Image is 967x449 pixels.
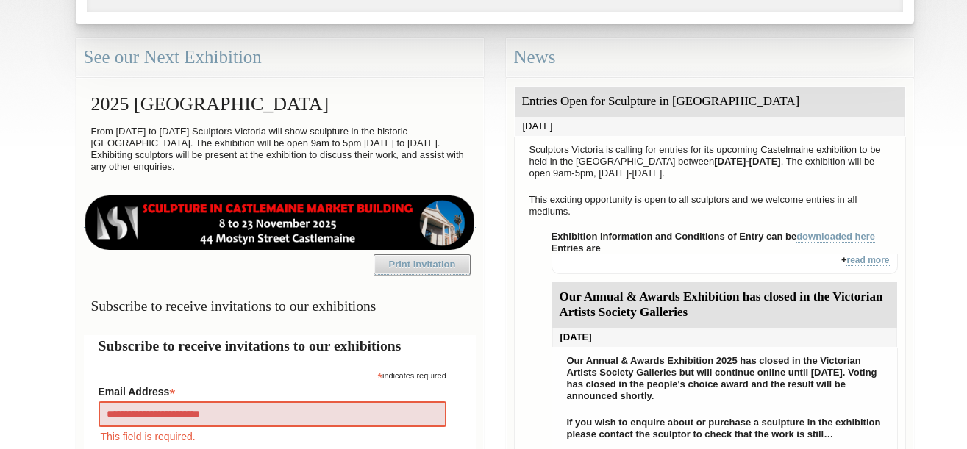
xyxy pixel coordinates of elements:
[714,156,781,167] strong: [DATE]-[DATE]
[506,38,914,77] div: News
[99,381,446,399] label: Email Address
[552,328,897,347] div: [DATE]
[84,122,476,176] p: From [DATE] to [DATE] Sculptors Victoria will show sculpture in the historic [GEOGRAPHIC_DATA]. T...
[99,335,461,356] h2: Subscribe to receive invitations to our exhibitions
[84,292,476,320] h3: Subscribe to receive invitations to our exhibitions
[560,413,890,444] p: If you wish to enquire about or purchase a sculpture in the exhibition please contact the sculpto...
[84,195,476,250] img: castlemaine-ldrbd25v2.png
[522,140,898,183] p: Sculptors Victoria is calling for entries for its upcoming Castelmaine exhibition to be held in t...
[84,86,476,122] h2: 2025 [GEOGRAPHIC_DATA]
[796,231,875,243] a: downloaded here
[374,254,471,275] a: Print Invitation
[552,254,898,274] div: +
[552,231,876,243] strong: Exhibition information and Conditions of Entry can be
[560,351,890,406] p: Our Annual & Awards Exhibition 2025 has closed in the Victorian Artists Society Galleries but wil...
[99,428,446,445] div: This field is required.
[515,87,905,117] div: Entries Open for Sculpture in [GEOGRAPHIC_DATA]
[99,367,446,381] div: indicates required
[846,255,889,266] a: read more
[552,282,897,328] div: Our Annual & Awards Exhibition has closed in the Victorian Artists Society Galleries
[515,117,905,136] div: [DATE]
[76,38,484,77] div: See our Next Exhibition
[522,190,898,221] p: This exciting opportunity is open to all sculptors and we welcome entries in all mediums.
